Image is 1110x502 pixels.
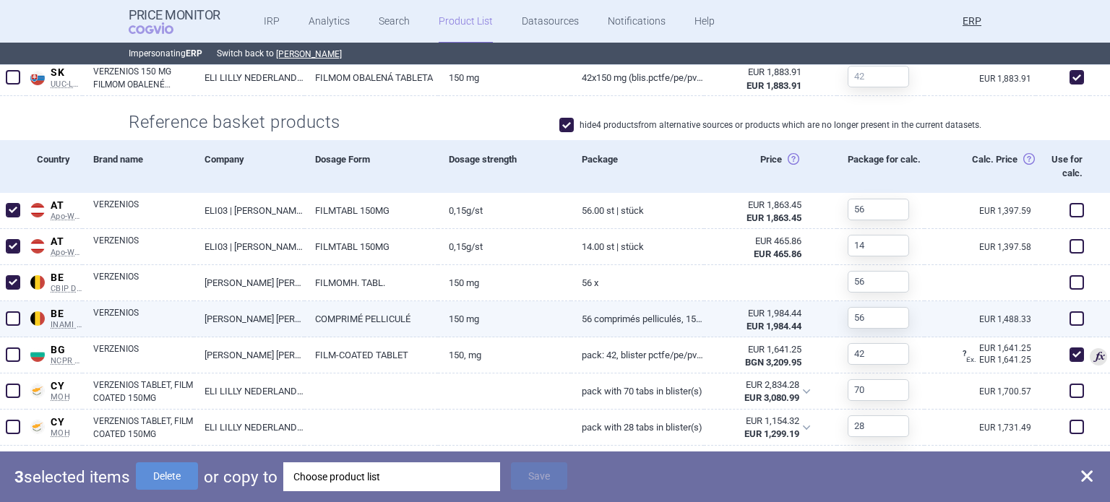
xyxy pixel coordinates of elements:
[747,321,801,332] strong: EUR 1,984.44
[186,48,202,59] strong: ERP
[51,320,82,330] span: INAMI RPS
[194,265,305,300] a: [PERSON_NAME] [PERSON_NAME]
[93,415,194,441] a: VERZENIOS TABLET, FILM COATED 150MG
[30,384,45,398] img: Cyprus
[848,66,909,87] input: 42
[93,198,194,224] a: VERZENIOS
[51,66,82,79] span: SK
[304,337,437,373] a: FILM-COATED TABLET
[51,235,82,248] span: AT
[715,199,801,225] abbr: Ex-Factory bez DPH zo zdroja
[204,462,277,491] p: or copy to
[276,48,342,60] button: [PERSON_NAME]
[51,428,82,438] span: MOH
[1035,140,1090,192] div: Use for calc.
[438,265,571,300] a: 150 mg
[129,111,352,134] h2: Reference basket products
[979,315,1036,324] a: EUR 1,488.33
[51,199,82,212] span: AT
[30,239,45,254] img: Austria
[715,66,801,92] abbr: Ex-Factory bez DPH zo zdroja
[848,235,909,256] input: 42
[848,307,909,329] input: 42
[26,305,82,330] a: BEBEINAMI RPS
[304,193,437,228] a: FILMTABL 150MG
[30,275,45,290] img: Belgium
[93,306,194,332] a: VERZENIOS
[715,66,801,79] div: EUR 1,883.91
[704,410,819,446] div: EUR 1,154.32EUR 1,299.19
[438,60,571,95] a: 150 mg
[571,410,704,445] a: PACK WITH 28 TABS IN BLISTER(S)
[194,60,305,95] a: ELI LILLY NEDERLAND B.V.
[438,229,571,264] a: 0,15G/ST
[715,343,801,356] div: EUR 1,641.25
[26,341,82,366] a: BGBGNCPR PRIL
[571,265,704,300] a: 56 x
[93,342,194,368] a: VERZENIOS
[979,243,1036,251] a: EUR 1,397.58
[571,60,704,95] a: 42x150 mg (blis.PCTFE/PE/PVC/Al)
[14,462,130,491] p: selected items
[14,467,24,486] strong: 3
[26,64,82,89] a: SKSKUUC-LP B
[715,343,801,369] abbr: Ex-Factory bez DPH zo zdroja
[745,357,801,368] strong: BGN 3,209.95
[283,462,500,491] div: Choose product list
[511,462,567,490] button: Save
[571,229,704,264] a: 14.00 ST | Stück
[129,22,194,34] span: COGVIO
[82,140,194,192] div: Brand name
[1090,348,1107,365] span: Used for calculation
[438,193,571,228] a: 0,15G/ST
[51,308,82,321] span: BE
[848,343,909,365] input: 42
[715,199,801,212] div: EUR 1,863.45
[51,416,82,429] span: CY
[93,378,194,404] a: VERZENIOS TABLET, FILM COATED 150MG
[571,140,704,192] div: Package
[30,311,45,326] img: Belgium
[304,60,437,95] a: FILMOM OBALENÁ TABLETA
[571,337,704,373] a: Pack: 42, Blister PCTFE/PE/PVC/alu
[26,140,82,192] div: Country
[194,373,305,409] a: ELI LILLY NEDERLAND BV
[979,387,1036,396] a: EUR 1,700.57
[754,248,801,259] strong: EUR 465.86
[571,193,704,228] a: 56.00 ST | Stück
[924,140,1036,192] div: Calc. Price
[30,347,45,362] img: Bulgaria
[715,235,801,248] div: EUR 465.86
[304,229,437,264] a: FILMTABL 150MG
[704,140,837,192] div: Price
[979,74,1036,83] a: EUR 1,883.91
[714,378,799,391] div: EUR 2,834.28
[194,193,305,228] a: ELI03 | [PERSON_NAME] [PERSON_NAME] GES.M.B.H
[715,235,801,261] abbr: Ex-Factory bez DPH zo zdroja
[51,79,82,90] span: UUC-LP B
[744,392,799,403] strong: EUR 3,080.99
[51,248,82,258] span: Apo-Warenv.I
[837,140,924,192] div: Package for calc.
[438,337,571,373] a: 150, mg
[304,140,437,192] div: Dosage Form
[848,271,909,293] input: 42
[293,462,490,491] div: Choose product list
[93,451,194,477] a: VERZENIOS
[51,344,82,357] span: BG
[571,373,704,409] a: PACK WITH 70 TABS IN BLISTER(S)
[747,212,801,223] strong: EUR 1,863.45
[51,380,82,393] span: CY
[848,199,909,220] input: 42
[194,337,305,373] a: [PERSON_NAME] [PERSON_NAME] NEDERLAND B.V, [GEOGRAPHIC_DATA]
[51,212,82,222] span: Apo-Warenv.I
[848,379,909,401] input: 42
[848,415,909,437] input: 42
[714,415,799,428] div: EUR 1,154.32
[93,270,194,296] a: VERZENIOS
[93,65,194,91] a: VERZENIOS 150 MG FILMOM OBALENÉ TABLETY
[960,350,969,358] span: ?
[304,446,437,481] a: TBL FLM
[714,415,799,441] abbr: Nájdená cena bez DPH a OP lekárne
[26,269,82,294] a: BEBECBIP DCI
